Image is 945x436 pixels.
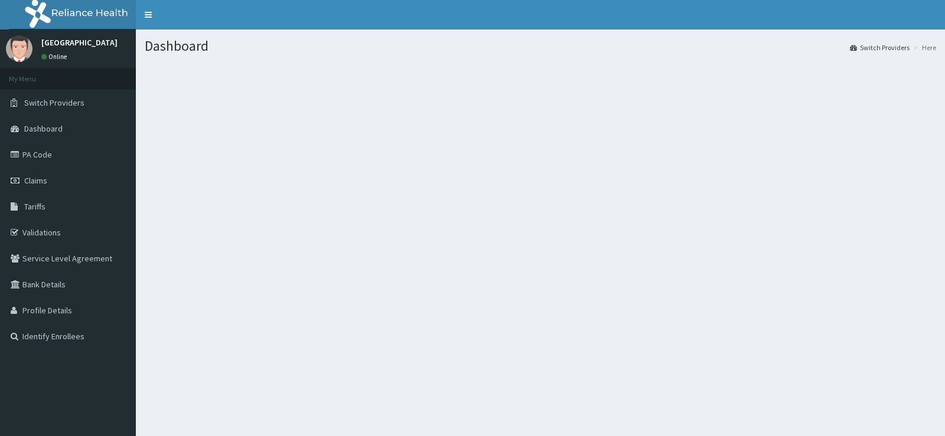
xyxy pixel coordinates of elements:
[911,42,936,53] li: Here
[41,53,70,61] a: Online
[24,97,84,108] span: Switch Providers
[850,42,910,53] a: Switch Providers
[145,38,936,54] h1: Dashboard
[24,201,45,212] span: Tariffs
[41,38,118,47] p: [GEOGRAPHIC_DATA]
[24,123,63,134] span: Dashboard
[6,35,32,62] img: User Image
[24,175,47,186] span: Claims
